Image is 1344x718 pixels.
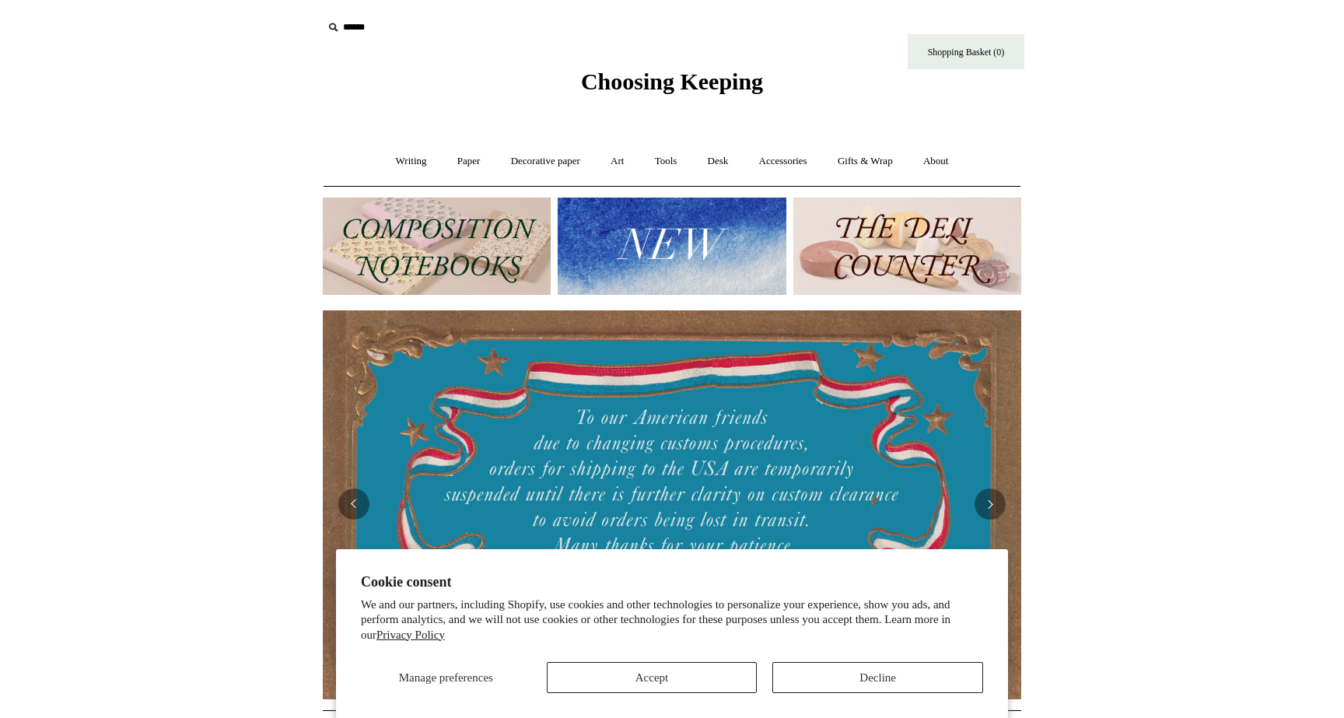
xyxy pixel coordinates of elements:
[908,34,1024,69] a: Shopping Basket (0)
[824,141,907,182] a: Gifts & Wrap
[443,141,495,182] a: Paper
[547,662,758,693] button: Accept
[323,198,551,295] img: 202302 Composition ledgers.jpg__PID:69722ee6-fa44-49dd-a067-31375e5d54ec
[793,198,1021,295] img: The Deli Counter
[581,81,763,92] a: Choosing Keeping
[338,489,369,520] button: Previous
[323,310,1021,699] img: USA PSA .jpg__PID:33428022-6587-48b7-8b57-d7eefc91f15a
[909,141,963,182] a: About
[399,671,493,684] span: Manage preferences
[361,574,983,590] h2: Cookie consent
[772,662,983,693] button: Decline
[694,141,743,182] a: Desk
[641,141,691,182] a: Tools
[361,662,531,693] button: Manage preferences
[361,597,983,643] p: We and our partners, including Shopify, use cookies and other technologies to personalize your ex...
[975,489,1006,520] button: Next
[597,141,638,182] a: Art
[558,198,786,295] img: New.jpg__PID:f73bdf93-380a-4a35-bcfe-7823039498e1
[581,68,763,94] span: Choosing Keeping
[497,141,594,182] a: Decorative paper
[376,629,445,641] a: Privacy Policy
[745,141,821,182] a: Accessories
[382,141,441,182] a: Writing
